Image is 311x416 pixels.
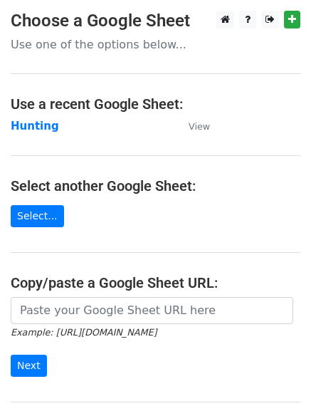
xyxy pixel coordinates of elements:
[11,355,47,377] input: Next
[11,95,300,113] h4: Use a recent Google Sheet:
[174,120,210,132] a: View
[189,121,210,132] small: View
[11,327,157,338] small: Example: [URL][DOMAIN_NAME]
[11,37,300,52] p: Use one of the options below...
[11,297,293,324] input: Paste your Google Sheet URL here
[11,120,59,132] a: Hunting
[11,11,300,31] h3: Choose a Google Sheet
[11,177,300,194] h4: Select another Google Sheet:
[11,205,64,227] a: Select...
[11,274,300,291] h4: Copy/paste a Google Sheet URL:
